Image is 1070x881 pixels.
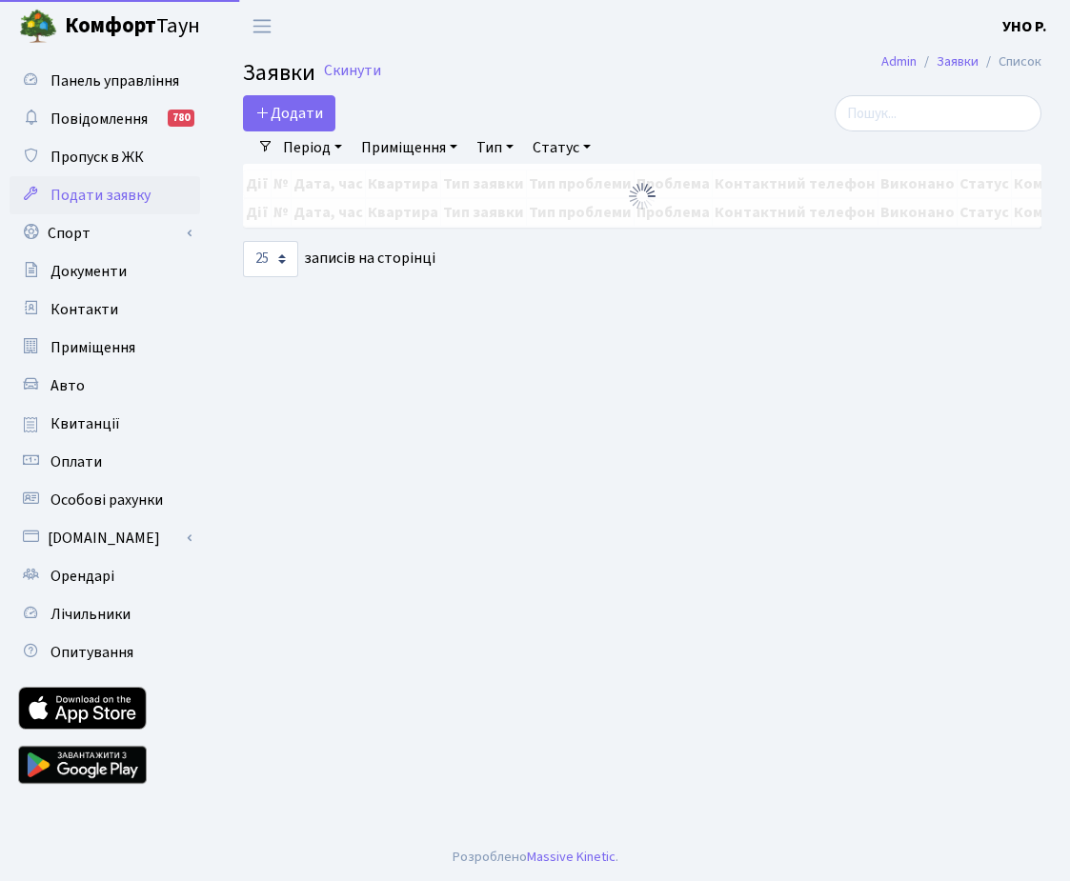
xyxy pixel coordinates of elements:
label: записів на сторінці [243,241,435,277]
a: Приміщення [353,131,465,164]
a: Квитанції [10,405,200,443]
a: Повідомлення780 [10,100,200,138]
a: Орендарі [10,557,200,595]
a: Тип [469,131,521,164]
a: Панель управління [10,62,200,100]
a: Особові рахунки [10,481,200,519]
nav: breadcrumb [853,42,1070,82]
a: Статус [525,131,598,164]
a: Період [275,131,350,164]
span: Панель управління [50,70,179,91]
span: Особові рахунки [50,490,163,511]
span: Приміщення [50,337,135,358]
li: Список [979,51,1041,72]
div: 780 [168,110,194,127]
a: Оплати [10,443,200,481]
a: Документи [10,252,200,290]
span: Заявки [243,56,315,90]
span: Опитування [50,642,133,663]
img: Обробка... [627,181,657,211]
span: Квитанції [50,413,120,434]
a: Контакти [10,290,200,329]
span: Лічильники [50,604,131,625]
a: Приміщення [10,329,200,367]
a: Лічильники [10,595,200,633]
span: Додати [255,103,323,124]
a: Пропуск в ЖК [10,138,200,176]
span: Оплати [50,451,102,472]
a: Додати [243,95,335,131]
span: Подати заявку [50,185,151,206]
span: Контакти [50,299,118,320]
a: Авто [10,367,200,405]
span: Документи [50,261,127,282]
a: Admin [881,51,917,71]
a: Massive Kinetic [527,847,616,867]
b: Комфорт [65,10,156,41]
b: УНО Р. [1002,16,1047,37]
span: Пропуск в ЖК [50,147,144,168]
img: logo.png [19,8,57,46]
select: записів на сторінці [243,241,298,277]
div: Розроблено . [453,847,618,868]
a: УНО Р. [1002,15,1047,38]
a: Подати заявку [10,176,200,214]
span: Повідомлення [50,109,148,130]
span: Таун [65,10,200,43]
a: Заявки [937,51,979,71]
a: Спорт [10,214,200,252]
button: Переключити навігацію [238,10,286,42]
a: [DOMAIN_NAME] [10,519,200,557]
a: Опитування [10,633,200,671]
a: Скинути [324,62,381,80]
span: Авто [50,375,85,396]
span: Орендарі [50,566,114,587]
input: Пошук... [835,95,1041,131]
